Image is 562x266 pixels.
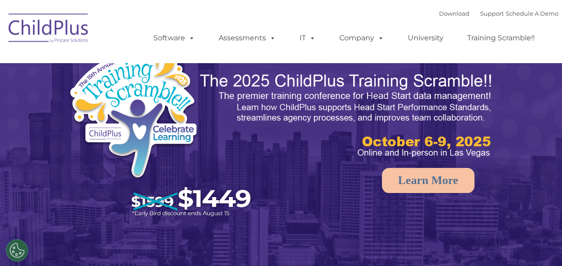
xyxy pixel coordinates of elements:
a: Training Scramble!! [458,29,544,47]
font: | [439,10,558,17]
button: Cookies Settings [6,239,28,262]
a: Support [480,10,504,17]
a: Download [439,10,469,17]
a: University [399,29,452,47]
a: Assessments [210,29,285,47]
a: IT [291,29,325,47]
img: ChildPlus by Procare Solutions [4,7,93,52]
a: Company [330,29,393,47]
a: Software [144,29,204,47]
a: Schedule A Demo [506,10,558,17]
a: Learn More [382,168,474,193]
